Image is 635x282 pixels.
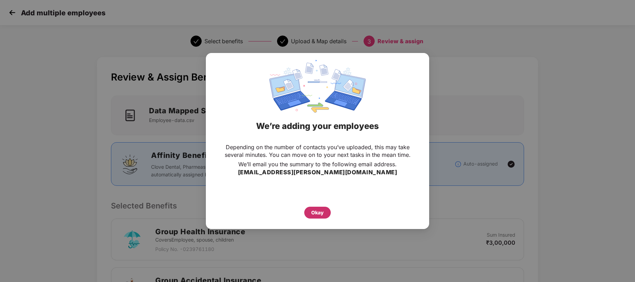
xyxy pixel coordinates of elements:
[311,209,324,216] div: Okay
[215,113,420,140] div: We’re adding your employees
[238,160,397,168] p: We’ll email you the summary to the following email address.
[269,60,366,113] img: svg+xml;base64,PHN2ZyBpZD0iRGF0YV9zeW5jaW5nIiB4bWxucz0iaHR0cDovL3d3dy53My5vcmcvMjAwMC9zdmciIHdpZH...
[220,143,415,159] p: Depending on the number of contacts you’ve uploaded, this may take several minutes. You can move ...
[238,168,397,177] h3: [EMAIL_ADDRESS][PERSON_NAME][DOMAIN_NAME]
